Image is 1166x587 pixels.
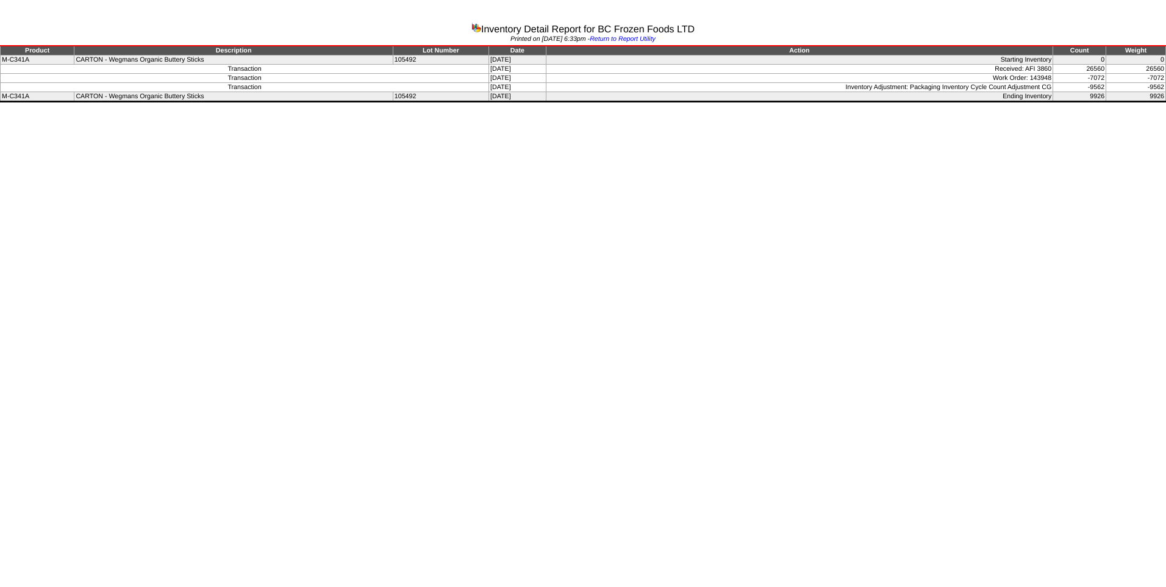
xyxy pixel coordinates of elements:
td: [DATE] [489,56,546,65]
td: M-C341A [1,56,74,65]
td: CARTON - Wegmans Organic Buttery Sticks [74,92,393,102]
td: 0 [1106,56,1166,65]
td: Transaction [1,83,489,92]
td: Weight [1106,46,1166,56]
img: graph.gif [471,23,481,32]
td: Transaction [1,65,489,74]
td: Product [1,46,74,56]
td: Ending Inventory [546,92,1053,102]
td: -7072 [1106,74,1166,83]
td: 9926 [1106,92,1166,102]
td: [DATE] [489,92,546,102]
td: 0 [1053,56,1106,65]
td: Description [74,46,393,56]
td: M-C341A [1,92,74,102]
td: [DATE] [489,83,546,92]
td: Count [1053,46,1106,56]
td: 26560 [1106,65,1166,74]
td: Transaction [1,74,489,83]
td: Received: AFI 3860 [546,65,1053,74]
td: -9562 [1106,83,1166,92]
td: CARTON - Wegmans Organic Buttery Sticks [74,56,393,65]
td: Lot Number [393,46,488,56]
td: 26560 [1053,65,1106,74]
td: Inventory Adjustment: Packaging Inventory Cycle Count Adjustment CG [546,83,1053,92]
td: [DATE] [489,74,546,83]
td: -9562 [1053,83,1106,92]
td: Starting Inventory [546,56,1053,65]
td: 9926 [1053,92,1106,102]
td: [DATE] [489,65,546,74]
td: Action [546,46,1053,56]
td: Work Order: 143948 [546,74,1053,83]
a: Return to Report Utility [590,35,656,43]
td: 105492 [393,92,488,102]
td: -7072 [1053,74,1106,83]
td: 105492 [393,56,488,65]
td: Date [489,46,546,56]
